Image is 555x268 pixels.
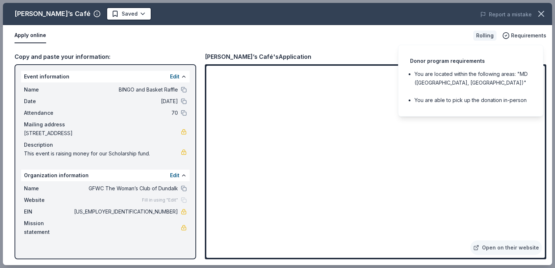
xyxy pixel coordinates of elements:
li: You are located within the following areas: "MD ([GEOGRAPHIC_DATA], [GEOGRAPHIC_DATA])" [414,70,531,87]
span: Attendance [24,109,73,117]
span: [DATE] [73,97,178,106]
button: Edit [170,171,179,180]
button: Apply online [15,28,46,43]
span: GFWC The Woman’s Club of Dundalk [73,184,178,193]
button: Report a mistake [480,10,532,19]
span: Requirements [511,31,546,40]
div: Description [24,141,187,149]
span: [US_EMPLOYER_IDENTIFICATION_NUMBER] [73,207,178,216]
div: Rolling [473,31,497,41]
button: Requirements [502,31,546,40]
div: [PERSON_NAME]’s Café [15,8,90,20]
span: EIN [24,207,73,216]
span: Date [24,97,73,106]
span: [STREET_ADDRESS] [24,129,181,138]
div: Copy and paste your information: [15,52,196,61]
div: [PERSON_NAME]’s Café's Application [205,52,311,61]
span: BINGO and Basket Raffle [73,85,178,94]
span: Saved [122,9,138,18]
span: Fill in using "Edit" [142,197,178,203]
div: Event information [21,71,190,82]
div: Donor program requirements [410,57,531,65]
li: You are able to pick up the donation in-person [414,96,531,105]
span: Mission statement [24,219,73,236]
span: 70 [73,109,178,117]
span: This event is raising money for our Scholarship fund. [24,149,181,158]
a: Open on their website [470,240,542,255]
span: Name [24,184,73,193]
div: Organization information [21,170,190,181]
div: Mailing address [24,120,187,129]
button: Saved [106,7,151,20]
button: Edit [170,72,179,81]
span: Website [24,196,73,204]
span: Name [24,85,73,94]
